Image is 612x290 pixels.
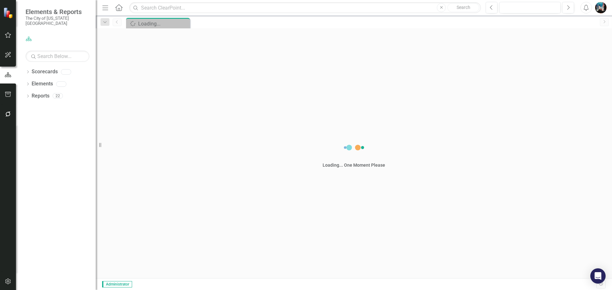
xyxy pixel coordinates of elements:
div: Open Intercom Messenger [590,268,606,284]
a: Reports [32,92,49,100]
a: Scorecards [32,68,58,76]
img: ClearPoint Strategy [3,7,15,19]
a: Elements [32,80,53,88]
span: Search [457,5,470,10]
div: Loading... One Moment Please [323,162,385,168]
input: Search Below... [26,51,89,62]
span: Administrator [102,281,132,287]
input: Search ClearPoint... [129,2,481,13]
span: Elements & Reports [26,8,89,16]
div: Loading... [138,20,188,28]
small: The City of [US_STATE][GEOGRAPHIC_DATA] [26,16,89,26]
button: Search [447,3,479,12]
img: Marcellus Stewart [595,2,607,13]
div: 22 [53,93,63,99]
